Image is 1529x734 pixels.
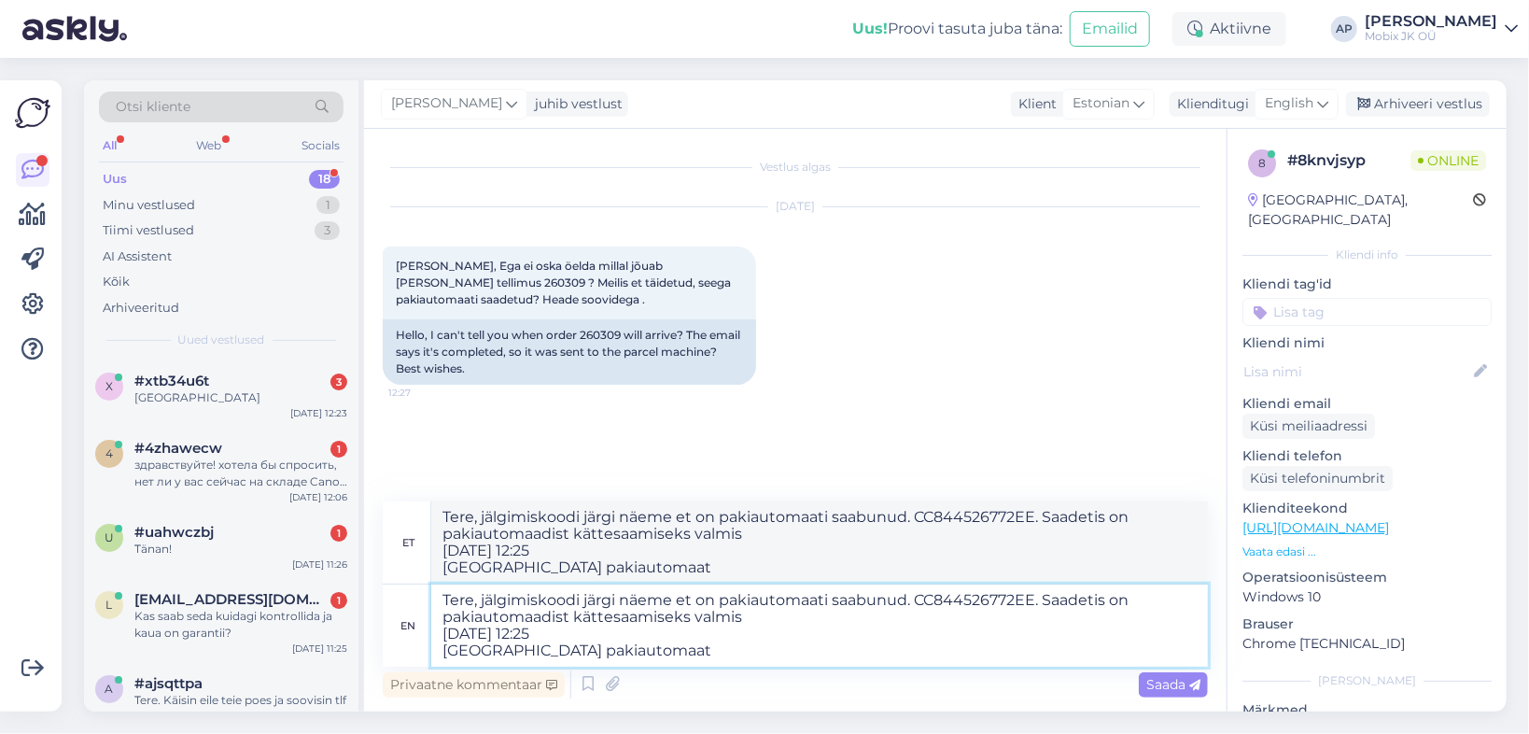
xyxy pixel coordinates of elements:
div: 1 [330,592,347,609]
span: #uahwczbj [134,524,214,541]
div: Web [193,134,226,158]
div: Hello, I can't tell you when order 260309 will arrive? The email says it's completed, so it was s... [383,319,756,385]
div: et [402,527,414,558]
div: Tiimi vestlused [103,221,194,240]
div: Kõik [103,273,130,291]
div: [GEOGRAPHIC_DATA], [GEOGRAPHIC_DATA] [1248,191,1473,230]
div: 1 [330,525,347,542]
div: 1 [330,441,347,458]
div: Tänan! [134,541,347,558]
div: Klienditugi [1170,94,1249,114]
div: Klient [1011,94,1057,114]
div: Arhiveeri vestlus [1346,92,1490,117]
div: [DATE] [383,198,1208,215]
div: Küsi meiliaadressi [1242,414,1375,439]
textarea: Tere, jälgimiskoodi järgi näeme et on pakiautomaati saabunud. CC844526772EE. Saadetis on pakiauto... [431,501,1208,584]
button: Emailid [1070,11,1150,47]
p: Märkmed [1242,700,1492,720]
span: l [106,598,113,612]
span: Otsi kliente [116,97,190,117]
p: Kliendi nimi [1242,333,1492,353]
div: 3 [315,221,340,240]
p: Brauser [1242,614,1492,634]
div: [DATE] 12:06 [289,490,347,504]
span: English [1265,93,1313,114]
b: Uus! [852,20,888,37]
span: a [105,682,114,696]
span: Saada [1146,676,1200,693]
div: здравствуйте! хотела бы спросить, нет ли у вас сейчас на складе Canon g7x Mark III, если нет, то ... [134,457,347,490]
input: Lisa nimi [1243,361,1470,382]
div: en [401,610,416,642]
p: Klienditeekond [1242,499,1492,518]
div: [GEOGRAPHIC_DATA] [134,389,347,406]
div: Minu vestlused [103,196,195,215]
div: Kliendi info [1242,247,1492,263]
div: [PERSON_NAME] [1242,672,1492,689]
span: Uued vestlused [178,332,265,348]
span: x [105,379,113,393]
div: Aktiivne [1172,12,1286,46]
a: [URL][DOMAIN_NAME] [1242,519,1389,536]
div: 3 [330,374,347,390]
div: Proovi tasuta juba täna: [852,18,1062,40]
div: 1 [316,196,340,215]
div: AI Assistent [103,247,172,266]
span: [PERSON_NAME] [391,93,502,114]
div: Mobix JK OÜ [1365,29,1497,44]
div: Küsi telefoninumbrit [1242,466,1393,491]
div: AP [1331,16,1357,42]
div: [DATE] 11:25 [292,642,347,656]
span: [PERSON_NAME], Ega ei oska öelda millal jõuab [PERSON_NAME] tellimus 260309 ? Meilis et täidetud,... [396,259,734,306]
div: Arhiveeritud [103,299,179,318]
div: 18 [309,170,340,189]
input: Lisa tag [1242,298,1492,326]
p: Operatsioonisüsteem [1242,568,1492,587]
img: Askly Logo [15,95,50,131]
div: Socials [298,134,344,158]
div: # 8knvjsyp [1287,149,1410,172]
span: liiskrislinjogi@gmail.com [134,591,329,608]
p: Kliendi email [1242,394,1492,414]
div: All [99,134,120,158]
span: 12:27 [388,386,458,400]
span: #4zhawecw [134,440,222,457]
span: u [105,530,114,544]
p: Chrome [TECHNICAL_ID] [1242,634,1492,654]
span: Online [1410,150,1486,171]
p: Vaata edasi ... [1242,543,1492,560]
div: Uus [103,170,127,189]
p: Windows 10 [1242,587,1492,607]
span: #xtb34u6t [134,373,209,389]
a: [PERSON_NAME]Mobix JK OÜ [1365,14,1518,44]
div: [DATE] 12:23 [290,406,347,420]
span: 8 [1258,156,1266,170]
span: #ajsqttpa [134,675,203,692]
span: Estonian [1073,93,1129,114]
p: Kliendi telefon [1242,446,1492,466]
div: Tere. Käisin eile teie poes ja soovisin tlf remondile hinnapakkumist. Pidite meilile saatma, aga ... [134,692,347,726]
textarea: Tere, jälgimiskoodi järgi näeme et on pakiautomaati saabunud. CC844526772EE. Saadetis on pakiauto... [431,585,1208,667]
div: Kas saab seda kuidagi kontrollida ja kaua on garantii? [134,608,347,642]
div: Vestlus algas [383,159,1208,176]
span: 4 [105,446,113,460]
div: [PERSON_NAME] [1365,14,1497,29]
div: [DATE] 11:26 [292,558,347,572]
div: juhib vestlust [527,94,623,114]
div: Privaatne kommentaar [383,672,565,698]
p: Kliendi tag'id [1242,275,1492,294]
